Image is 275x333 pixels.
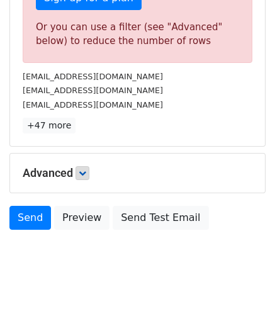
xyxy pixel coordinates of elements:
a: Send [9,206,51,230]
h5: Advanced [23,166,252,180]
a: Send Test Email [113,206,208,230]
iframe: Chat Widget [212,273,275,333]
small: [EMAIL_ADDRESS][DOMAIN_NAME] [23,100,163,110]
small: [EMAIL_ADDRESS][DOMAIN_NAME] [23,86,163,95]
a: Preview [54,206,109,230]
small: [EMAIL_ADDRESS][DOMAIN_NAME] [23,72,163,81]
div: Or you can use a filter (see "Advanced" below) to reduce the number of rows [36,20,239,48]
a: +47 more [23,118,76,133]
